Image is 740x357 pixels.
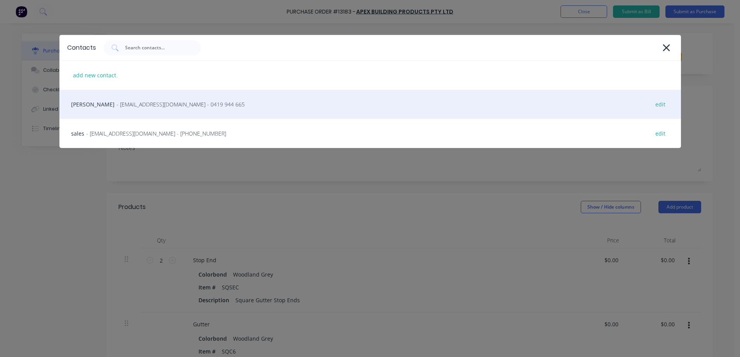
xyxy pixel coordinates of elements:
[59,90,681,119] div: [PERSON_NAME]
[651,98,669,110] div: edit
[59,119,681,148] div: sales
[67,43,96,52] div: Contacts
[124,44,189,52] input: Search contacts...
[651,127,669,139] div: edit
[69,69,120,81] div: add new contact
[117,100,245,108] span: - [EMAIL_ADDRESS][DOMAIN_NAME] - 0419 944 665
[86,129,226,138] span: - [EMAIL_ADDRESS][DOMAIN_NAME] - [PHONE_NUMBER]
